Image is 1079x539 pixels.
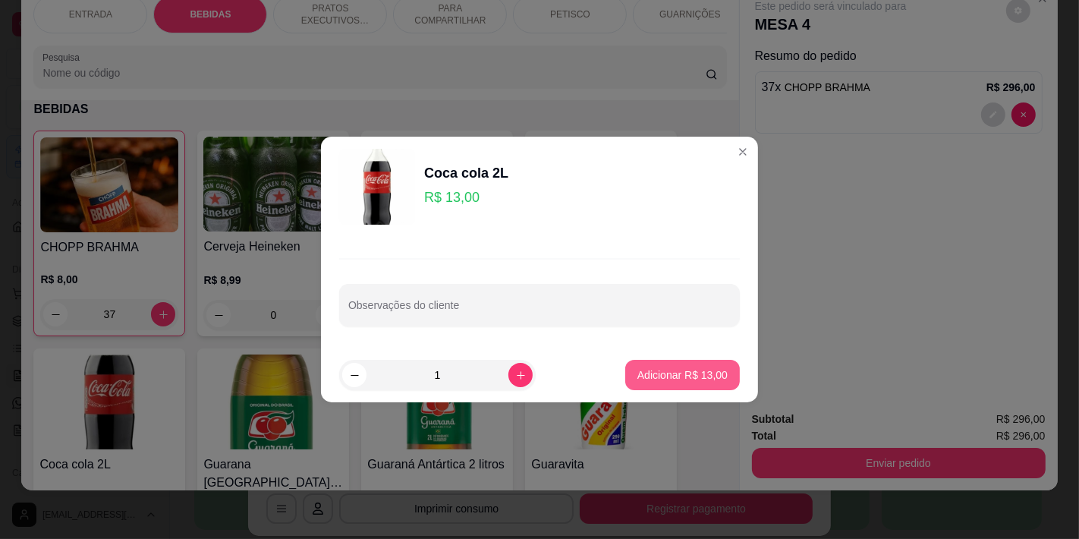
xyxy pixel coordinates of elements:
p: R$ 13,00 [424,187,508,208]
img: product-image [339,149,415,225]
button: increase-product-quantity [508,363,533,387]
div: Coca cola 2L [424,162,508,184]
button: Close [731,140,755,164]
p: Adicionar R$ 13,00 [637,367,728,383]
input: Observações do cliente [348,304,731,319]
button: decrease-product-quantity [342,363,366,387]
button: Adicionar R$ 13,00 [625,360,740,390]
